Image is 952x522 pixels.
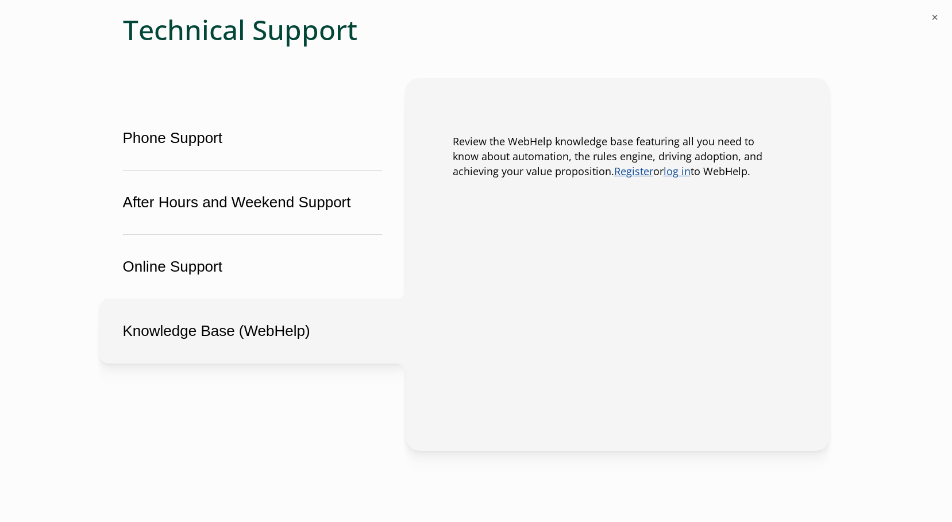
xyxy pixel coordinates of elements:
button: Knowledge Base (WebHelp) [99,299,406,364]
button: After Hours and Weekend Support [99,170,406,235]
a: Link opens in a new window [664,164,691,178]
a: Link opens in a new window [614,164,653,178]
button: Online Support [99,234,406,299]
button: Phone Support [99,106,406,171]
button: × [929,11,941,23]
h2: Technical Support [123,13,830,47]
p: Review the WebHelp knowledge base featuring all you need to know about automation, the rules engi... [453,134,783,179]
